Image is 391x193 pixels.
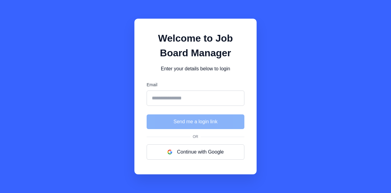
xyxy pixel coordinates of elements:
label: Email [147,82,244,88]
p: Enter your details below to login [147,65,244,72]
button: Continue with Google [147,144,244,160]
button: Send me a login link [147,114,244,129]
h1: Welcome to Job Board Manager [147,31,244,60]
span: Or [190,134,201,139]
img: google logo [167,150,172,154]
